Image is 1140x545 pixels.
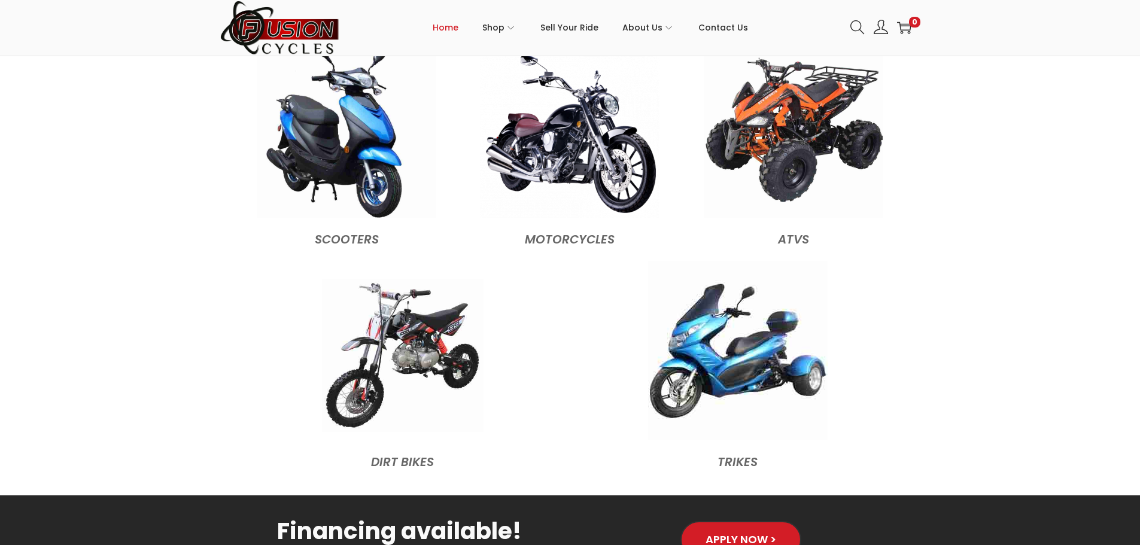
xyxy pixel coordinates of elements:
span: Sell Your Ride [540,13,598,42]
a: Home [433,1,458,54]
figcaption: ATVs [688,223,899,249]
figcaption: Scooters [241,223,452,249]
figcaption: Trikes [576,446,899,471]
span: Home [433,13,458,42]
nav: Primary navigation [340,1,841,54]
a: Sell Your Ride [540,1,598,54]
span: Contact Us [698,13,748,42]
a: About Us [622,1,674,54]
a: Shop [482,1,516,54]
figcaption: Dirt Bikes [241,446,564,471]
a: 0 [897,20,911,35]
span: About Us [622,13,662,42]
figcaption: MOTORCYCLES [464,223,676,249]
h3: Financing available! [235,519,564,543]
span: Apply Now > [706,534,776,545]
a: Contact Us [698,1,748,54]
span: Shop [482,13,504,42]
